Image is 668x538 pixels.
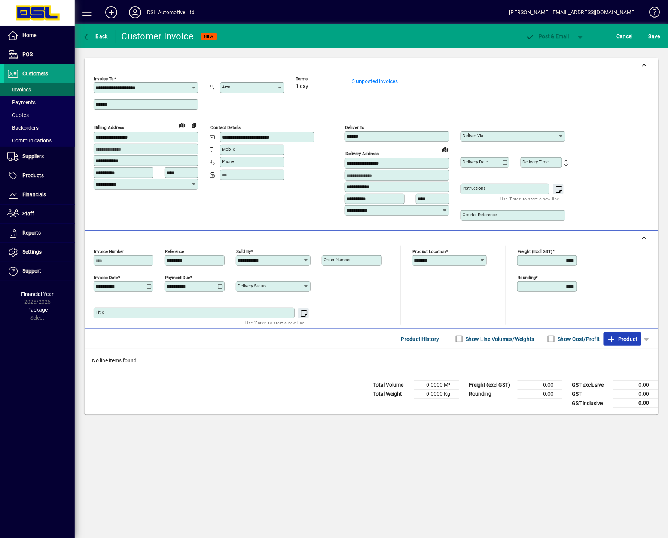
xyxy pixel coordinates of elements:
[83,33,108,39] span: Back
[401,333,439,345] span: Product History
[22,172,44,178] span: Products
[522,30,573,43] button: Post & Email
[539,33,542,39] span: P
[4,185,75,204] a: Financials
[204,34,214,39] span: NEW
[27,307,48,313] span: Package
[81,30,110,43] button: Back
[4,26,75,45] a: Home
[22,249,42,255] span: Settings
[4,243,75,262] a: Settings
[501,194,559,203] mat-hint: Use 'Enter' to start a new line
[147,6,195,18] div: DSL Automotive Ltd
[4,224,75,242] a: Reports
[4,262,75,281] a: Support
[649,33,652,39] span: S
[122,30,194,42] div: Customer Invoice
[296,76,341,81] span: Terms
[509,6,636,18] div: [PERSON_NAME] [EMAIL_ADDRESS][DOMAIN_NAME]
[412,249,446,254] mat-label: Product location
[463,185,485,191] mat-label: Instructions
[518,381,562,390] td: 0.00
[4,45,75,64] a: POS
[4,121,75,134] a: Backorders
[22,32,36,38] span: Home
[463,212,497,217] mat-label: Courier Reference
[556,335,600,343] label: Show Cost/Profit
[7,137,52,143] span: Communications
[647,30,662,43] button: Save
[604,332,641,346] button: Product
[22,70,48,76] span: Customers
[94,76,114,81] mat-label: Invoice To
[568,399,613,408] td: GST inclusive
[518,275,536,280] mat-label: Rounding
[439,143,451,155] a: View on map
[4,147,75,166] a: Suppliers
[463,133,483,138] mat-label: Deliver via
[22,230,41,236] span: Reports
[465,390,518,399] td: Rounding
[176,119,188,131] a: View on map
[236,249,251,254] mat-label: Sold by
[352,78,398,84] a: 5 unposted invoices
[94,249,124,254] mat-label: Invoice number
[613,381,658,390] td: 0.00
[222,159,234,164] mat-label: Phone
[238,283,266,288] mat-label: Delivery status
[7,112,29,118] span: Quotes
[22,191,46,197] span: Financials
[222,84,230,90] mat-label: Attn
[246,318,305,327] mat-hint: Use 'Enter' to start a new line
[568,381,613,390] td: GST exclusive
[7,125,39,131] span: Backorders
[222,146,235,152] mat-label: Mobile
[94,275,118,280] mat-label: Invoice date
[464,335,534,343] label: Show Line Volumes/Weights
[617,30,633,42] span: Cancel
[518,249,552,254] mat-label: Freight (excl GST)
[607,333,638,345] span: Product
[99,6,123,19] button: Add
[398,332,442,346] button: Product History
[518,390,562,399] td: 0.00
[22,51,33,57] span: POS
[615,30,635,43] button: Cancel
[123,6,147,19] button: Profile
[324,257,351,262] mat-label: Order number
[4,109,75,121] a: Quotes
[4,205,75,223] a: Staff
[414,390,459,399] td: 0.0000 Kg
[165,249,184,254] mat-label: Reference
[369,390,414,399] td: Total Weight
[613,390,658,399] td: 0.00
[4,166,75,185] a: Products
[85,349,658,372] div: No line items found
[4,83,75,96] a: Invoices
[613,399,658,408] td: 0.00
[22,211,34,217] span: Staff
[7,99,36,105] span: Payments
[463,159,488,164] mat-label: Delivery date
[188,119,200,131] button: Copy to Delivery address
[369,381,414,390] td: Total Volume
[644,1,659,26] a: Knowledge Base
[526,33,569,39] span: ost & Email
[4,134,75,147] a: Communications
[522,159,549,164] mat-label: Delivery time
[21,291,54,297] span: Financial Year
[165,275,190,280] mat-label: Payment due
[75,30,116,43] app-page-header-button: Back
[22,153,44,159] span: Suppliers
[296,84,308,90] span: 1 day
[345,125,364,130] mat-label: Deliver To
[4,96,75,109] a: Payments
[95,309,104,315] mat-label: Title
[649,30,660,42] span: ave
[414,381,459,390] td: 0.0000 M³
[465,381,518,390] td: Freight (excl GST)
[7,87,31,93] span: Invoices
[22,268,41,274] span: Support
[568,390,613,399] td: GST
